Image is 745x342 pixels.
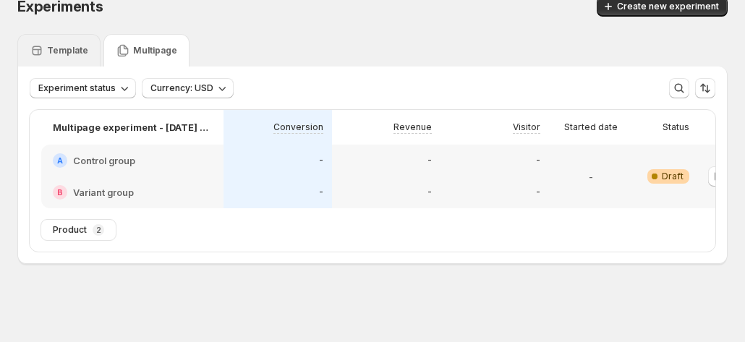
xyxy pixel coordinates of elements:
h2: Variant group [73,185,134,200]
p: Template [47,45,88,56]
span: Product [53,224,87,236]
button: Currency: USD [142,78,234,98]
p: Revenue [393,121,432,133]
p: Conversion [273,121,323,133]
p: Visitor [513,121,540,133]
p: - [589,169,593,184]
p: Status [663,121,689,133]
button: Sort the results [695,78,715,98]
p: - [319,155,323,166]
p: Multipage [133,45,177,56]
p: - [427,187,432,198]
span: Draft [662,171,684,182]
p: Started date [564,121,618,133]
span: Currency: USD [150,82,213,94]
button: Experiment status [30,78,136,98]
h2: Control group [73,153,135,168]
p: - [536,155,540,166]
p: 2 [96,226,101,234]
span: Create new experiment [617,1,719,12]
span: Experiment status [38,82,116,94]
h2: A [57,156,63,165]
h2: B [57,188,63,197]
p: - [427,155,432,166]
p: Multipage experiment - [DATE] 10:51:36 [53,120,212,134]
p: - [536,187,540,198]
p: - [319,187,323,198]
